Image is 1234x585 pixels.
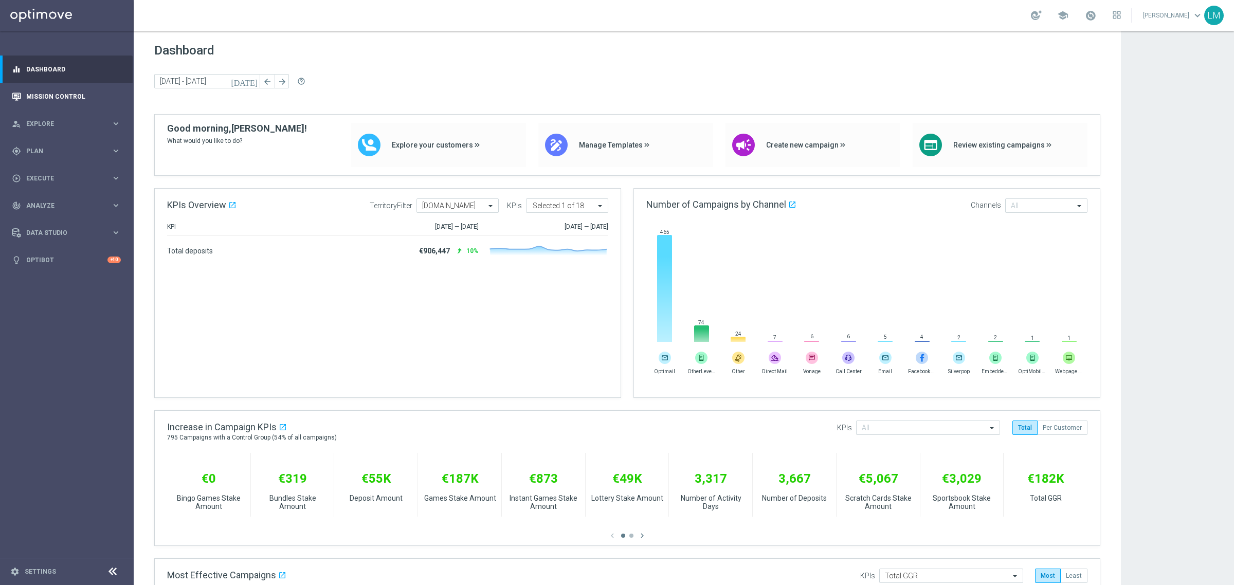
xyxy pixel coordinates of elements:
[11,120,121,128] button: person_search Explore keyboard_arrow_right
[12,119,21,129] i: person_search
[12,228,111,237] div: Data Studio
[107,257,121,263] div: +10
[26,230,111,236] span: Data Studio
[1057,10,1068,21] span: school
[111,146,121,156] i: keyboard_arrow_right
[12,201,21,210] i: track_changes
[111,173,121,183] i: keyboard_arrow_right
[26,175,111,181] span: Execute
[12,255,21,265] i: lightbulb
[12,119,111,129] div: Explore
[12,201,111,210] div: Analyze
[26,56,121,83] a: Dashboard
[26,203,111,209] span: Analyze
[11,174,121,182] button: play_circle_outline Execute keyboard_arrow_right
[1142,8,1204,23] a: [PERSON_NAME]keyboard_arrow_down
[26,83,121,110] a: Mission Control
[12,246,121,273] div: Optibot
[11,65,121,74] button: equalizer Dashboard
[26,121,111,127] span: Explore
[11,229,121,237] button: Data Studio keyboard_arrow_right
[12,56,121,83] div: Dashboard
[11,202,121,210] button: track_changes Analyze keyboard_arrow_right
[12,147,21,156] i: gps_fixed
[1192,10,1203,21] span: keyboard_arrow_down
[1204,6,1224,25] div: LM
[12,174,111,183] div: Execute
[26,246,107,273] a: Optibot
[12,83,121,110] div: Mission Control
[11,256,121,264] button: lightbulb Optibot +10
[111,228,121,237] i: keyboard_arrow_right
[26,148,111,154] span: Plan
[12,147,111,156] div: Plan
[10,567,20,576] i: settings
[12,174,21,183] i: play_circle_outline
[12,65,21,74] i: equalizer
[111,119,121,129] i: keyboard_arrow_right
[11,147,121,155] button: gps_fixed Plan keyboard_arrow_right
[11,93,121,101] button: Mission Control
[111,200,121,210] i: keyboard_arrow_right
[25,569,56,575] a: Settings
